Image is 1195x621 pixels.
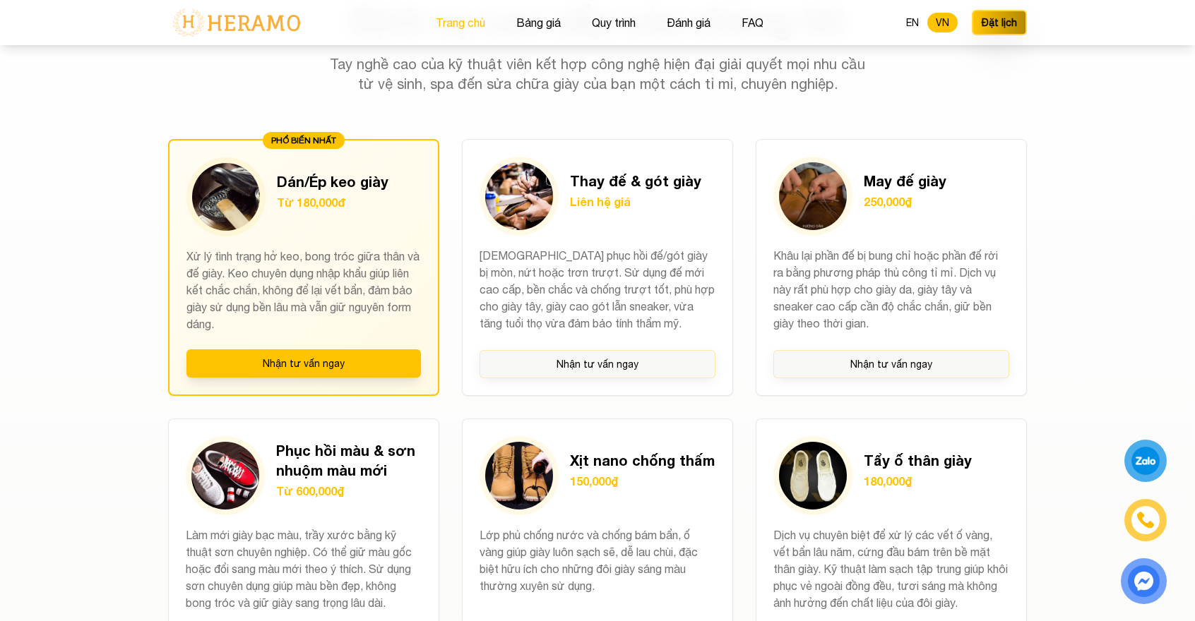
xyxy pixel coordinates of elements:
p: Xử lý tình trạng hở keo, bong tróc giữa thân và đế giày. Keo chuyên dụng nhập khẩu giúp liên kết ... [186,248,421,332]
p: 250,000₫ [864,193,946,210]
button: Nhận tư vấn ngay [186,349,421,378]
h3: Tẩy ố thân giày [864,450,972,470]
button: VN [927,13,958,32]
h3: Dán/Ép keo giày [277,171,388,191]
button: Trang chủ [432,13,489,32]
div: PHỔ BIẾN NHẤT [263,132,345,149]
p: Từ 180,000đ [277,194,388,211]
p: 180,000₫ [864,473,972,490]
button: Nhận tư vấn ngay [480,350,715,378]
img: May đế giày [779,162,847,230]
img: Thay đế & gót giày [485,162,553,230]
button: Đặt lịch [972,10,1027,35]
button: Nhận tư vấn ngay [773,350,1009,378]
button: Quy trình [588,13,640,32]
p: Tay nghề cao của kỹ thuật viên kết hợp công nghệ hiện đại giải quyết mọi nhu cầu từ vệ sinh, spa ... [326,54,869,94]
h3: Phục hồi màu & sơn nhuộm màu mới [276,440,422,480]
p: Liên hệ giá [570,193,701,210]
button: EN [898,13,927,32]
p: Từ 600,000₫ [276,483,422,500]
p: Làm mới giày bạc màu, trầy xước bằng kỹ thuật sơn chuyên nghiệp. Có thể giữ màu gốc hoặc đổi sang... [186,526,422,611]
button: FAQ [737,13,768,32]
img: Dán/Ép keo giày [192,163,260,231]
p: Dịch vụ chuyên biệt để xử lý các vết ố vàng, vết bẩn lâu năm, cứng đầu bám trên bề mặt thân giày.... [773,526,1009,611]
h3: May đế giày [864,171,946,191]
p: 150,000₫ [570,473,715,490]
img: logo-with-text.png [168,8,304,37]
h3: Thay đế & gót giày [570,171,701,191]
p: Khâu lại phần đế bị bung chỉ hoặc phần đế rời ra bằng phương pháp thủ công tỉ mỉ. Dịch vụ này rất... [773,247,1009,333]
img: Tẩy ố thân giày [779,442,847,510]
button: Đánh giá [662,13,715,32]
p: [DEMOGRAPHIC_DATA] phục hồi đế/gót giày bị mòn, nứt hoặc trơn trượt. Sử dụng đế mới cao cấp, bền ... [480,247,715,333]
img: Phục hồi màu & sơn nhuộm màu mới [191,442,259,510]
img: Xịt nano chống thấm [485,442,553,510]
a: phone-icon [1126,501,1165,539]
button: Bảng giá [512,13,565,32]
h3: Xịt nano chống thấm [570,450,715,470]
p: Lớp phủ chống nước và chống bám bẩn, ố vàng giúp giày luôn sạch sẽ, dễ lau chùi, đặc biệt hữu ích... [480,526,715,611]
img: phone-icon [1138,512,1154,528]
